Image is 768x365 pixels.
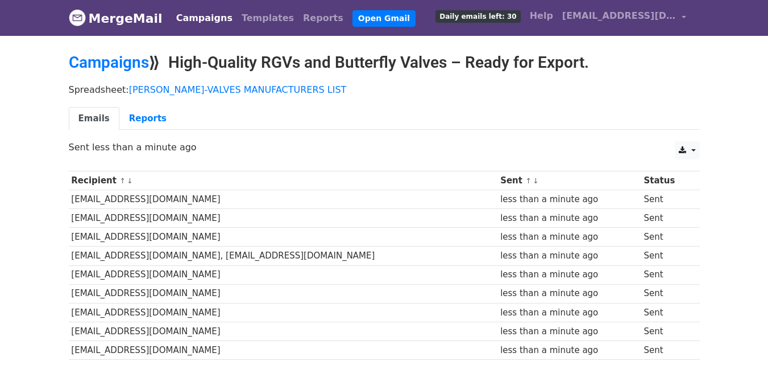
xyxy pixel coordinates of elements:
[69,341,498,359] td: [EMAIL_ADDRESS][DOMAIN_NAME]
[431,5,525,27] a: Daily emails left: 30
[500,287,638,300] div: less than a minute ago
[500,212,638,225] div: less than a minute ago
[525,177,532,185] a: ↑
[69,107,119,130] a: Emails
[641,322,692,341] td: Sent
[69,141,700,153] p: Sent less than a minute ago
[500,193,638,206] div: less than a minute ago
[533,177,539,185] a: ↓
[500,268,638,281] div: less than a minute ago
[641,284,692,303] td: Sent
[119,107,176,130] a: Reports
[69,247,498,265] td: [EMAIL_ADDRESS][DOMAIN_NAME], [EMAIL_ADDRESS][DOMAIN_NAME]
[497,171,641,190] th: Sent
[69,322,498,341] td: [EMAIL_ADDRESS][DOMAIN_NAME]
[641,341,692,359] td: Sent
[500,306,638,319] div: less than a minute ago
[562,9,676,23] span: [EMAIL_ADDRESS][DOMAIN_NAME]
[500,344,638,357] div: less than a minute ago
[69,228,498,247] td: [EMAIL_ADDRESS][DOMAIN_NAME]
[500,325,638,338] div: less than a minute ago
[69,265,498,284] td: [EMAIL_ADDRESS][DOMAIN_NAME]
[641,247,692,265] td: Sent
[69,284,498,303] td: [EMAIL_ADDRESS][DOMAIN_NAME]
[237,7,298,30] a: Templates
[69,9,86,26] img: MergeMail logo
[69,171,498,190] th: Recipient
[500,249,638,263] div: less than a minute ago
[69,303,498,322] td: [EMAIL_ADDRESS][DOMAIN_NAME]
[172,7,237,30] a: Campaigns
[69,190,498,209] td: [EMAIL_ADDRESS][DOMAIN_NAME]
[127,177,133,185] a: ↓
[298,7,348,30] a: Reports
[641,228,692,247] td: Sent
[352,10,416,27] a: Open Gmail
[69,209,498,228] td: [EMAIL_ADDRESS][DOMAIN_NAME]
[641,303,692,322] td: Sent
[641,265,692,284] td: Sent
[558,5,691,31] a: [EMAIL_ADDRESS][DOMAIN_NAME]
[69,6,163,30] a: MergeMail
[641,209,692,228] td: Sent
[641,171,692,190] th: Status
[525,5,558,27] a: Help
[435,10,520,23] span: Daily emails left: 30
[129,84,347,95] a: [PERSON_NAME]-VALVES MANUFACTURERS LIST
[119,177,126,185] a: ↑
[641,190,692,209] td: Sent
[69,84,700,96] p: Spreadsheet:
[500,231,638,244] div: less than a minute ago
[69,53,700,72] h2: ⟫ High-Quality RGVs and Butterfly Valves – Ready for Export.
[69,53,149,72] a: Campaigns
